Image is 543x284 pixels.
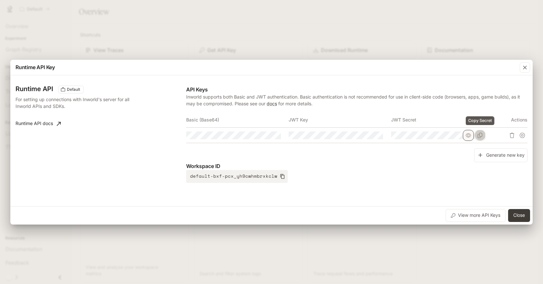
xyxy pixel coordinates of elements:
button: Delete API key [507,130,517,141]
p: API Keys [186,86,527,93]
span: Default [64,87,83,92]
button: Copy Secret [474,130,485,141]
button: View more API Keys [446,209,506,222]
a: Runtime API docs [13,117,63,130]
th: JWT Key [289,112,391,128]
h3: Runtime API [16,86,53,92]
button: Suspend API key [517,130,527,141]
p: Runtime API Key [16,63,55,71]
p: Inworld supports both Basic and JWT authentication. Basic authentication is not recommended for u... [186,93,527,107]
div: Copy Secret [466,117,495,125]
th: JWT Secret [391,112,494,128]
button: Close [508,209,530,222]
th: Basic (Base64) [186,112,289,128]
p: For setting up connections with Inworld's server for all Inworld APIs and SDKs. [16,96,140,110]
p: Workspace ID [186,162,527,170]
th: Actions [493,112,527,128]
button: default-bxf-pcx_yh9cwhmbrxkclw [186,170,288,183]
button: Generate new key [474,148,527,162]
a: docs [267,101,277,106]
div: These keys will apply to your current workspace only [58,86,84,93]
